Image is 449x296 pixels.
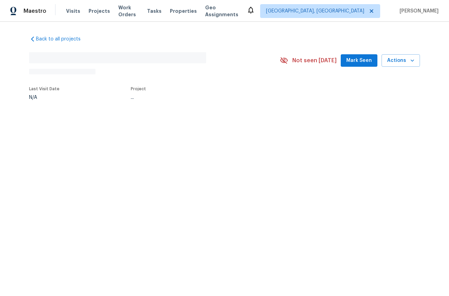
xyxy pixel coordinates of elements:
span: Work Orders [118,4,139,18]
span: Visits [66,8,80,15]
span: [GEOGRAPHIC_DATA], [GEOGRAPHIC_DATA] [266,8,364,15]
a: Back to all projects [29,36,95,43]
span: Tasks [147,9,162,13]
div: ... [131,95,264,100]
span: Not seen [DATE] [292,57,337,64]
span: Properties [170,8,197,15]
button: Actions [382,54,420,67]
span: Actions [387,56,414,65]
span: Projects [89,8,110,15]
span: Maestro [24,8,46,15]
div: N/A [29,95,59,100]
span: Last Visit Date [29,87,59,91]
span: Project [131,87,146,91]
button: Mark Seen [341,54,377,67]
span: Geo Assignments [205,4,238,18]
span: [PERSON_NAME] [397,8,439,15]
span: Mark Seen [346,56,372,65]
